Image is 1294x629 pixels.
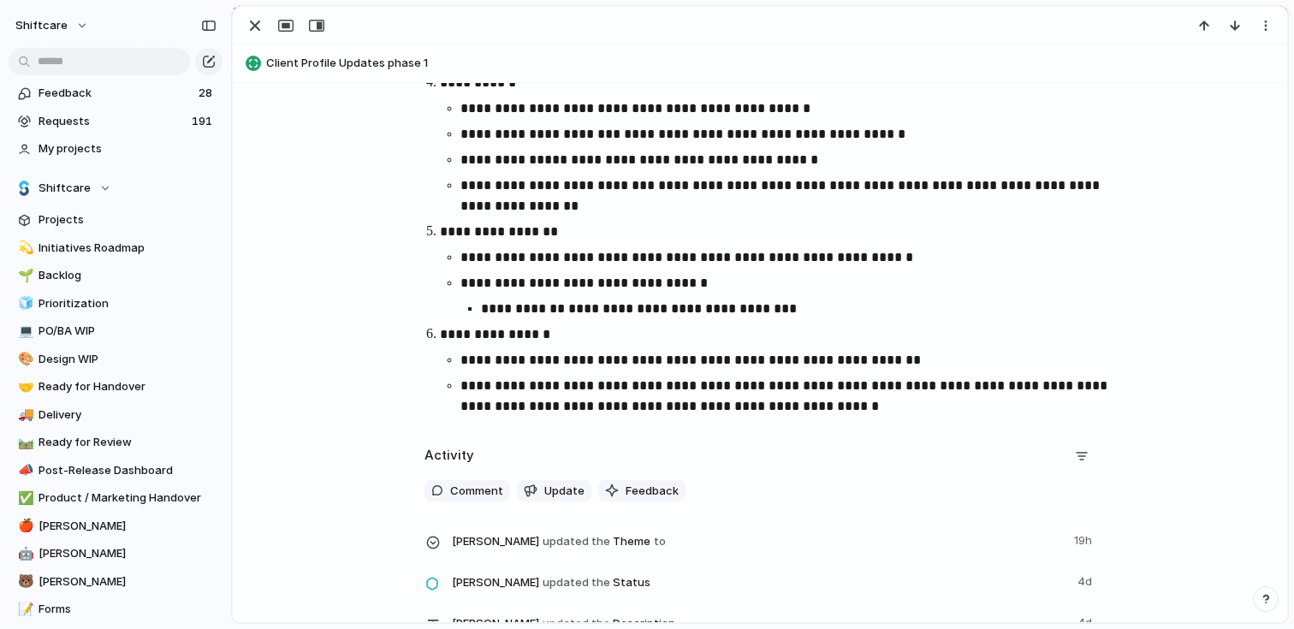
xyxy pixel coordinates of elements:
span: [PERSON_NAME] [452,533,539,550]
button: 🎨 [15,351,33,368]
div: 🍎 [18,516,30,536]
span: Comment [450,483,503,500]
button: 🚚 [15,406,33,424]
span: Shiftcare [39,180,91,197]
span: Prioritization [39,295,217,312]
a: 🚚Delivery [9,402,223,428]
a: ✅Product / Marketing Handover [9,485,223,511]
span: [PERSON_NAME] [39,545,217,562]
button: 💫 [15,240,33,257]
span: to [654,533,666,550]
a: 🧊Prioritization [9,291,223,317]
span: [PERSON_NAME] [39,573,217,590]
a: 💻PO/BA WIP [9,318,223,344]
button: Client Profile Updates phase 1 [240,50,1279,77]
span: Design WIP [39,351,217,368]
h2: Activity [424,446,474,466]
a: Projects [9,207,223,233]
button: ✅ [15,490,33,507]
a: 🎨Design WIP [9,347,223,372]
span: Post-Release Dashboard [39,462,217,479]
div: ✅ [18,489,30,508]
a: 📣Post-Release Dashboard [9,458,223,484]
span: Projects [39,211,217,228]
div: 🌱Backlog [9,263,223,288]
span: 191 [192,113,216,130]
div: 💻 [18,322,30,341]
span: Update [544,483,585,500]
span: Product / Marketing Handover [39,490,217,507]
button: 🌱 [15,267,33,284]
span: Theme [452,529,1064,553]
span: PO/BA WIP [39,323,217,340]
span: shiftcare [15,17,68,34]
div: 🎨 [18,349,30,369]
button: 🤝 [15,378,33,395]
button: 📣 [15,462,33,479]
span: Backlog [39,267,217,284]
div: 🛤️ [18,433,30,453]
span: updated the [543,533,610,550]
button: Update [517,480,591,502]
span: Client Profile Updates phase 1 [266,55,1279,72]
button: 🤖 [15,545,33,562]
div: 📝 [18,600,30,620]
span: Requests [39,113,187,130]
a: 🐻[PERSON_NAME] [9,569,223,595]
span: Feedback [626,483,679,500]
button: 🧊 [15,295,33,312]
button: Feedback [598,480,686,502]
a: 🍎[PERSON_NAME] [9,513,223,539]
span: Status [452,570,1067,594]
span: 19h [1074,529,1095,549]
a: 🤖[PERSON_NAME] [9,541,223,567]
span: Ready for Handover [39,378,217,395]
span: Initiatives Roadmap [39,240,217,257]
button: 🐻 [15,573,33,590]
span: [PERSON_NAME] [39,518,217,535]
a: 💫Initiatives Roadmap [9,235,223,261]
span: 28 [199,85,216,102]
a: 📝Forms [9,596,223,622]
span: 4d [1077,570,1095,590]
button: Comment [424,480,510,502]
span: Delivery [39,406,217,424]
button: 🛤️ [15,434,33,451]
a: Requests191 [9,109,223,134]
a: My projects [9,136,223,162]
button: 📝 [15,601,33,618]
div: 📣 [18,460,30,480]
button: Shiftcare [9,175,223,201]
span: Ready for Review [39,434,217,451]
div: 🚚 [18,405,30,424]
button: shiftcare [8,12,98,39]
div: 🌱 [18,266,30,286]
div: 💫 [18,238,30,258]
div: 🐻 [18,572,30,591]
span: [PERSON_NAME] [452,574,539,591]
button: 🍎 [15,518,33,535]
button: 💻 [15,323,33,340]
div: 🧊 [18,294,30,313]
span: Feedback [39,85,193,102]
div: 🤝 [18,377,30,397]
div: 🤖 [18,544,30,564]
a: 🛤️Ready for Review [9,430,223,455]
a: 🤝Ready for Handover [9,374,223,400]
span: Forms [39,601,217,618]
a: Feedback28 [9,80,223,106]
span: updated the [543,574,610,591]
